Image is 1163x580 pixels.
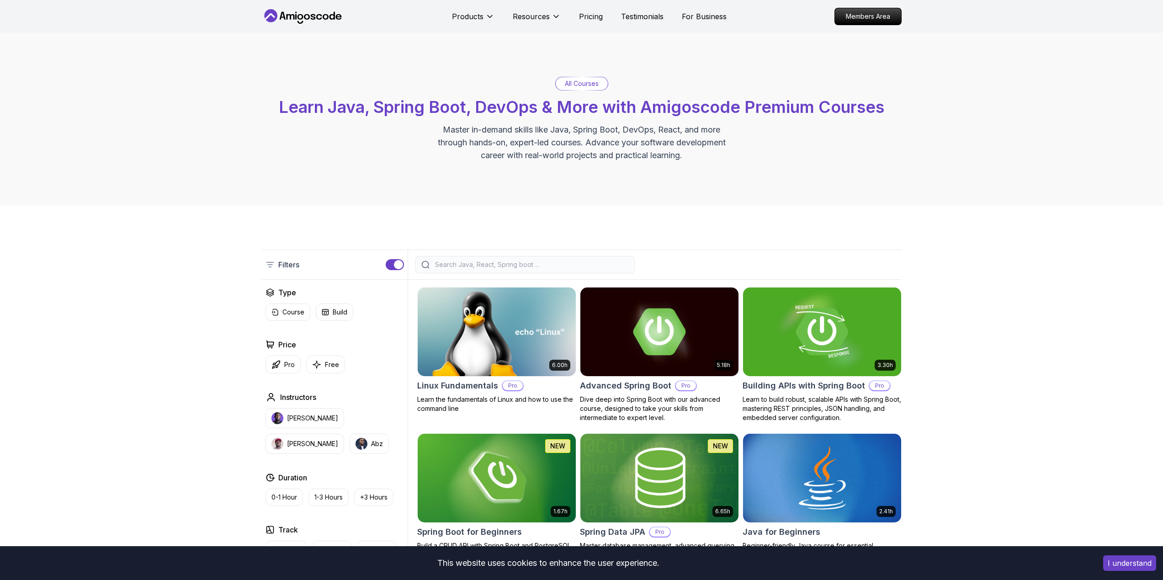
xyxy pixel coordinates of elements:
p: NEW [713,442,728,451]
p: [PERSON_NAME] [287,439,338,448]
button: Accept cookies [1103,555,1156,571]
h2: Spring Boot for Beginners [417,526,522,538]
img: instructor img [271,412,283,424]
p: Pro [676,381,696,390]
button: Products [452,11,494,29]
a: For Business [682,11,727,22]
p: Pro [284,360,295,369]
h2: Linux Fundamentals [417,379,498,392]
a: Advanced Spring Boot card5.18hAdvanced Spring BootProDive deep into Spring Boot with our advanced... [580,287,739,422]
p: Master database management, advanced querying, and expert data handling with ease [580,541,739,559]
a: Linux Fundamentals card6.00hLinux FundamentalsProLearn the fundamentals of Linux and how to use t... [417,287,576,413]
p: 2.41h [879,508,893,515]
p: NEW [550,442,565,451]
p: Beginner-friendly Java course for essential programming skills and application development [743,541,902,559]
button: Resources [513,11,561,29]
a: Testimonials [621,11,664,22]
img: Spring Data JPA card [580,434,738,522]
p: Members Area [835,8,901,25]
p: 5.18h [717,362,730,369]
h2: Type [278,287,296,298]
h2: Java for Beginners [743,526,820,538]
p: 1-3 Hours [314,493,343,502]
p: Dive deep into Spring Boot with our advanced course, designed to take your skills from intermedia... [580,395,739,422]
p: Products [452,11,483,22]
h2: Instructors [280,392,316,403]
a: Members Area [834,8,902,25]
p: 6.65h [715,508,730,515]
p: Dev Ops [363,545,390,554]
h2: Spring Data JPA [580,526,645,538]
h2: Building APIs with Spring Boot [743,379,865,392]
button: Course [266,303,310,321]
iframe: chat widget [1106,523,1163,566]
div: This website uses cookies to enhance the user experience. [7,553,1089,573]
p: All Courses [565,79,599,88]
p: [PERSON_NAME] [287,414,338,423]
h2: Track [278,524,298,535]
img: Building APIs with Spring Boot card [743,287,901,376]
img: Spring Boot for Beginners card [418,434,576,522]
a: Spring Boot for Beginners card1.67hNEWSpring Boot for BeginnersBuild a CRUD API with Spring Boot ... [417,433,576,559]
p: Pro [503,381,523,390]
button: Back End [312,541,352,558]
p: 1.67h [553,508,568,515]
p: 0-1 Hour [271,493,297,502]
button: instructor imgAbz [350,434,389,454]
p: Master in-demand skills like Java, Spring Boot, DevOps, React, and more through hands-on, expert-... [428,123,735,162]
button: +3 Hours [354,489,393,506]
button: instructor img[PERSON_NAME] [266,434,344,454]
button: Front End [266,541,306,558]
p: Pro [870,381,890,390]
a: Pricing [579,11,603,22]
p: Front End [271,545,300,554]
p: Learn to build robust, scalable APIs with Spring Boot, mastering REST principles, JSON handling, ... [743,395,902,422]
input: Search Java, React, Spring boot ... [433,260,629,269]
p: Resources [513,11,550,22]
a: Spring Data JPA card6.65hNEWSpring Data JPAProMaster database management, advanced querying, and ... [580,433,739,559]
a: Java for Beginners card2.41hJava for BeginnersBeginner-friendly Java course for essential program... [743,433,902,559]
p: 3.30h [877,362,893,369]
img: instructor img [356,438,367,450]
p: Learn the fundamentals of Linux and how to use the command line [417,395,576,413]
p: Free [325,360,339,369]
p: +3 Hours [360,493,388,502]
button: 0-1 Hour [266,489,303,506]
button: Dev Ops [357,541,396,558]
img: instructor img [271,438,283,450]
img: Linux Fundamentals card [418,287,576,376]
p: Pro [650,527,670,537]
p: Build [333,308,347,317]
h2: Duration [278,472,307,483]
p: Course [282,308,304,317]
img: Advanced Spring Boot card [580,287,738,376]
button: Free [306,356,345,373]
button: 1-3 Hours [308,489,349,506]
button: instructor img[PERSON_NAME] [266,408,344,428]
p: Build a CRUD API with Spring Boot and PostgreSQL database using Spring Data JPA and Spring AI [417,541,576,559]
h2: Price [278,339,296,350]
p: 6.00h [552,362,568,369]
button: Build [316,303,353,321]
button: Pro [266,356,301,373]
h2: Advanced Spring Boot [580,379,671,392]
p: Back End [318,545,346,554]
span: Learn Java, Spring Boot, DevOps & More with Amigoscode Premium Courses [279,97,884,117]
p: Abz [371,439,383,448]
img: Java for Beginners card [743,434,901,522]
p: Filters [278,259,299,270]
a: Building APIs with Spring Boot card3.30hBuilding APIs with Spring BootProLearn to build robust, s... [743,287,902,422]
